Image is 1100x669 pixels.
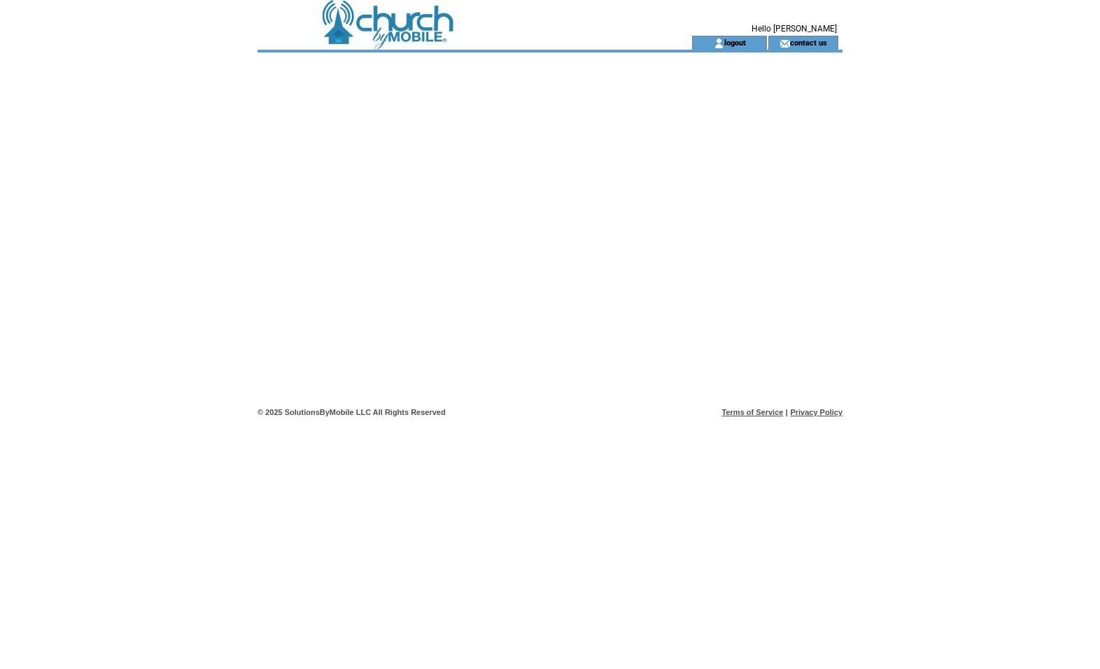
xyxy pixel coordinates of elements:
img: account_icon.gif [714,38,724,49]
a: contact us [790,38,827,47]
span: Hello [PERSON_NAME] [752,24,837,34]
a: logout [724,38,746,47]
a: Privacy Policy [790,408,842,416]
img: contact_us_icon.gif [780,38,790,49]
a: Terms of Service [722,408,784,416]
span: | [786,408,788,416]
span: © 2025 SolutionsByMobile LLC All Rights Reserved [258,408,446,416]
